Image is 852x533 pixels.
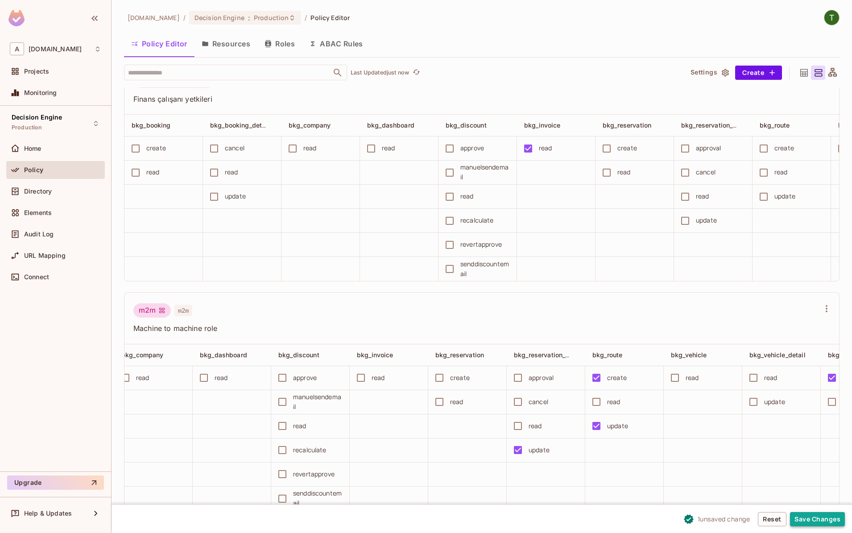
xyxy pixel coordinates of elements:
span: refresh [413,68,420,77]
div: read [225,167,238,177]
img: SReyMgAAAABJRU5ErkJggg== [8,10,25,26]
span: Refresh is not available in edit mode. [409,67,422,78]
span: : [248,14,251,21]
div: manuelsendemail [293,392,342,412]
span: bkg_discount [278,351,319,359]
button: ABAC Rules [302,33,370,55]
span: bkg_vehicle_detail [749,351,806,359]
span: Monitoring [24,89,57,96]
span: A [10,42,24,55]
div: update [225,191,246,201]
div: create [146,143,166,153]
span: m2m [174,305,192,316]
span: bkg_reservation_detail [514,351,583,359]
span: bkg_reservation [435,351,484,359]
span: bkg_company [289,121,331,129]
div: read [293,421,306,431]
li: / [183,13,186,22]
span: bkg_discount [446,121,487,129]
span: Connect [24,273,49,281]
span: Production [254,13,289,22]
div: read [607,397,620,407]
div: read [617,167,631,177]
span: bkg_dashboard [367,121,414,129]
span: bkg_reservation_detail [681,121,750,129]
div: approval [696,143,721,153]
div: update [607,421,628,431]
div: read [215,373,228,383]
div: revertapprove [460,240,502,249]
button: Open [331,66,344,79]
span: Audit Log [24,231,54,238]
div: update [764,397,785,407]
div: read [696,191,709,201]
div: read [764,373,778,383]
div: recalculate [293,445,327,455]
button: Upgrade [7,475,104,490]
button: Save Changes [790,512,845,526]
div: read [136,373,149,383]
span: bkg_route [592,351,622,359]
div: cancel [225,143,244,153]
span: bkg_invoice [524,121,561,129]
div: create [607,373,627,383]
span: bkg_company [121,351,164,359]
img: Taha ÇEKEN [824,10,839,25]
span: Production [12,124,42,131]
span: bkg_reservation [603,121,651,129]
span: Directory [24,188,52,195]
button: Policy Editor [124,33,194,55]
span: Finans çalışanı yetkileri [133,94,819,104]
span: bkg_invoice [357,351,393,359]
span: bkg_booking_detail [210,121,269,129]
button: Settings [687,66,732,80]
button: Roles [257,33,302,55]
div: read [460,191,474,201]
span: Policy Editor [310,13,350,22]
div: approve [460,143,484,153]
span: Elements [24,209,52,216]
div: read [539,143,552,153]
p: Last Updated just now [351,69,409,76]
button: Resources [194,33,257,55]
span: bkg_dashboard [200,351,247,359]
span: Machine to machine role [133,323,819,333]
span: the active workspace [128,13,180,22]
div: senddiscountemail [460,259,509,279]
div: approval [529,373,554,383]
div: update [774,191,795,201]
span: Policy [24,166,43,174]
span: URL Mapping [24,252,66,259]
span: bkg_booking [132,121,171,129]
div: update [529,445,550,455]
span: Decision Engine [194,13,244,22]
button: Create [735,66,782,80]
div: create [450,373,470,383]
span: Help & Updates [24,510,72,517]
button: Reset [758,512,786,526]
div: read [372,373,385,383]
div: m2m [133,303,171,318]
div: revertapprove [293,469,335,479]
div: read [450,397,463,407]
div: read [382,143,395,153]
div: senddiscountemail [293,488,342,508]
div: read [146,167,160,177]
div: read [774,167,788,177]
span: Home [24,145,41,152]
div: cancel [696,167,716,177]
div: cancel [529,397,548,407]
div: manuelsendemail [460,162,509,182]
div: create [617,143,637,153]
div: recalculate [460,215,494,225]
div: read [529,421,542,431]
div: read [303,143,317,153]
span: 1 unsaved change [698,514,750,524]
div: approve [293,373,317,383]
div: read [686,373,699,383]
span: Workspace: abclojistik.com [29,45,82,53]
div: create [774,143,794,153]
li: / [305,13,307,22]
span: Decision Engine [12,114,62,121]
button: refresh [411,67,422,78]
